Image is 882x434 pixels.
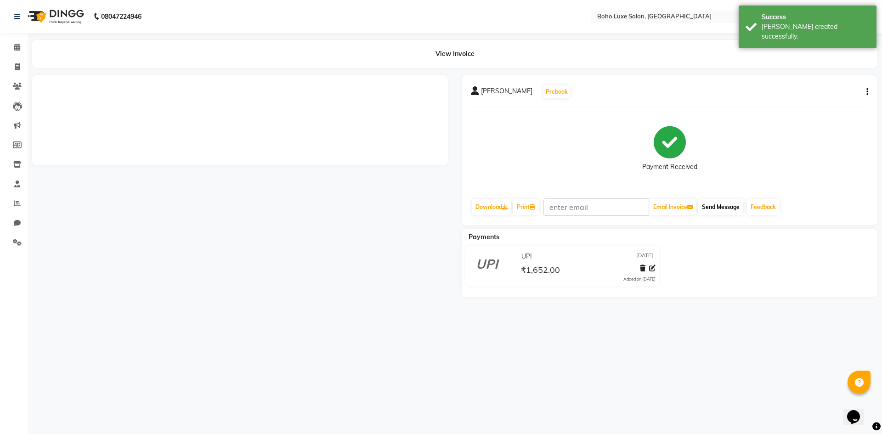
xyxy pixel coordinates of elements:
[698,199,743,215] button: Send Message
[481,86,532,99] span: [PERSON_NAME]
[23,4,86,29] img: logo
[521,265,560,277] span: ₹1,652.00
[101,4,141,29] b: 08047224946
[521,252,532,261] span: UPI
[513,199,539,215] a: Print
[543,198,649,216] input: enter email
[650,199,696,215] button: Email Invoice
[642,162,697,172] div: Payment Received
[32,40,877,68] div: View Invoice
[762,22,870,41] div: Bill created successfully.
[623,276,656,282] div: Added on [DATE]
[469,233,499,241] span: Payments
[472,199,511,215] a: Download
[636,252,653,261] span: [DATE]
[843,397,873,425] iframe: chat widget
[762,12,870,22] div: Success
[543,85,570,98] button: Prebook
[747,199,780,215] a: Feedback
